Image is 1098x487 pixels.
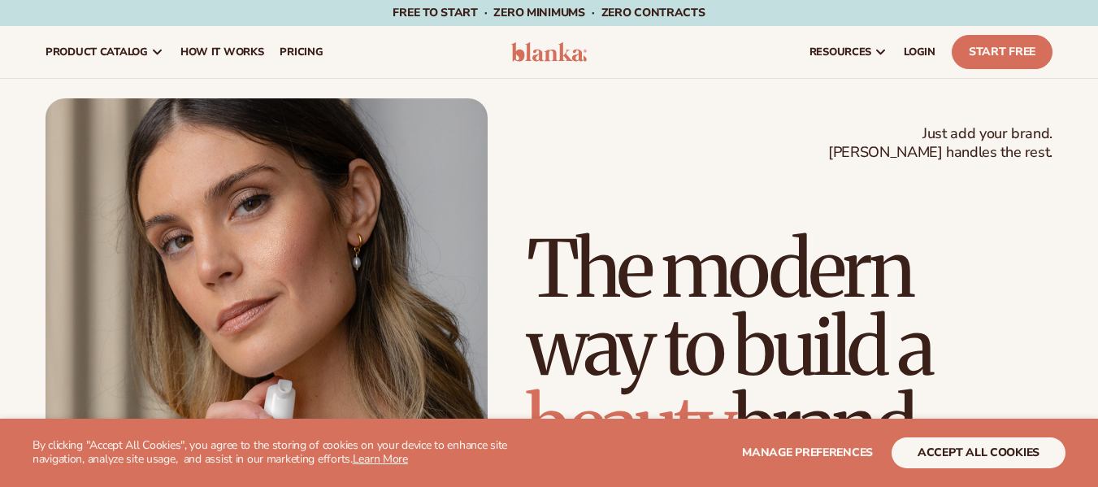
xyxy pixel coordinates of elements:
[892,437,1065,468] button: accept all cookies
[801,26,896,78] a: resources
[828,124,1052,163] span: Just add your brand. [PERSON_NAME] handles the rest.
[172,26,272,78] a: How It Works
[46,46,148,59] span: product catalog
[280,46,323,59] span: pricing
[393,5,705,20] span: Free to start · ZERO minimums · ZERO contracts
[353,451,408,467] a: Learn More
[37,26,172,78] a: product catalog
[271,26,331,78] a: pricing
[809,46,871,59] span: resources
[904,46,935,59] span: LOGIN
[896,26,944,78] a: LOGIN
[511,42,588,62] img: logo
[33,439,542,467] p: By clicking "Accept All Cookies", you agree to the storing of cookies on your device to enhance s...
[527,376,733,474] span: beauty
[180,46,264,59] span: How It Works
[742,445,873,460] span: Manage preferences
[527,230,1052,464] h1: The modern way to build a brand
[952,35,1052,69] a: Start Free
[742,437,873,468] button: Manage preferences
